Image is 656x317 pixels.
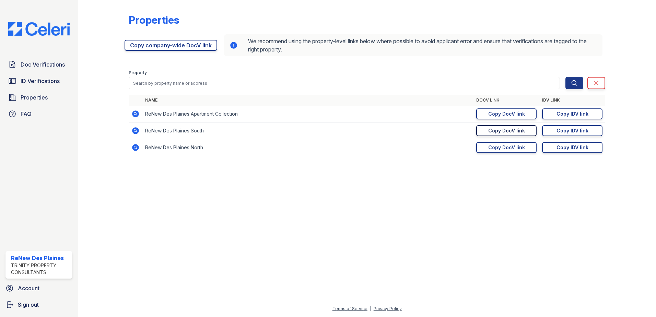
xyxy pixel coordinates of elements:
td: ReNew Des Plaines North [142,139,473,156]
th: IDV Link [539,95,605,106]
div: Copy DocV link [488,127,525,134]
a: FAQ [5,107,72,121]
input: Search by property name or address [129,77,560,89]
div: Copy IDV link [557,110,588,117]
a: Copy IDV link [542,108,602,119]
span: Account [18,284,39,292]
span: Sign out [18,301,39,309]
a: Copy DocV link [476,125,537,136]
div: We recommend using the property-level links below where possible to avoid applicant error and ens... [224,34,602,56]
div: Copy IDV link [557,144,588,151]
a: Privacy Policy [374,306,402,311]
a: Properties [5,91,72,104]
td: ReNew Des Plaines Apartment Collection [142,106,473,122]
a: Doc Verifications [5,58,72,71]
div: Copy DocV link [488,110,525,117]
div: Trinity Property Consultants [11,262,70,276]
span: Doc Verifications [21,60,65,69]
div: Properties [129,14,179,26]
a: Sign out [3,298,75,312]
a: Copy DocV link [476,108,537,119]
label: Property [129,70,147,75]
a: Terms of Service [332,306,367,311]
span: Properties [21,93,48,102]
div: Copy DocV link [488,144,525,151]
th: DocV Link [473,95,539,106]
div: ReNew Des Plaines [11,254,70,262]
span: ID Verifications [21,77,60,85]
a: Copy IDV link [542,142,602,153]
a: Copy DocV link [476,142,537,153]
a: Copy company-wide DocV link [125,40,217,51]
a: Copy IDV link [542,125,602,136]
img: CE_Logo_Blue-a8612792a0a2168367f1c8372b55b34899dd931a85d93a1a3d3e32e68fde9ad4.png [3,22,75,36]
th: Name [142,95,473,106]
div: Copy IDV link [557,127,588,134]
div: | [370,306,371,311]
td: ReNew Des Plaines South [142,122,473,139]
a: ID Verifications [5,74,72,88]
a: Account [3,281,75,295]
span: FAQ [21,110,32,118]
